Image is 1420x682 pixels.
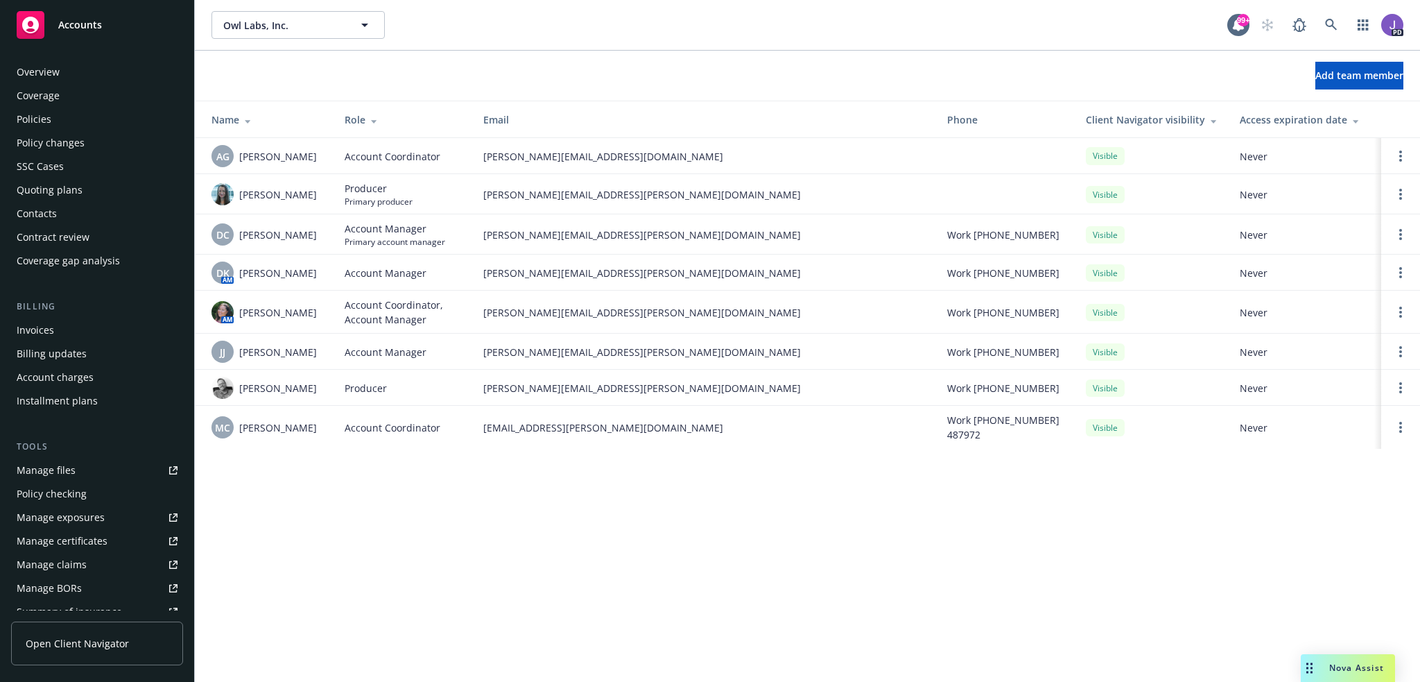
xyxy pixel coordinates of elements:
a: Manage claims [11,554,183,576]
a: Accounts [11,6,183,44]
a: Summary of insurance [11,601,183,623]
div: Visible [1086,343,1125,361]
a: Report a Bug [1285,11,1313,39]
a: Open options [1392,264,1409,281]
div: Overview [17,61,60,83]
div: Name [211,112,322,127]
a: Manage exposures [11,506,183,529]
a: Coverage [11,85,183,107]
a: Coverage gap analysis [11,250,183,272]
span: Never [1240,266,1370,280]
span: [PERSON_NAME] [239,187,317,202]
div: Visible [1086,419,1125,436]
span: [EMAIL_ADDRESS][PERSON_NAME][DOMAIN_NAME] [483,420,925,435]
span: Never [1240,187,1370,202]
img: photo [1381,14,1403,36]
a: Contacts [11,203,183,225]
div: Email [483,112,925,127]
span: [PERSON_NAME][EMAIL_ADDRESS][PERSON_NAME][DOMAIN_NAME] [483,381,925,395]
img: photo [211,301,234,323]
a: Open options [1392,419,1409,436]
a: Open options [1392,343,1409,360]
span: Account Coordinator [345,149,440,164]
div: Visible [1086,186,1125,203]
a: Billing updates [11,343,183,365]
span: [PERSON_NAME][EMAIL_ADDRESS][PERSON_NAME][DOMAIN_NAME] [483,266,925,280]
div: Manage claims [17,554,87,576]
span: Account Coordinator [345,420,440,435]
span: Accounts [58,19,102,31]
span: [PERSON_NAME] [239,228,317,242]
div: Tools [11,440,183,454]
div: Coverage gap analysis [17,250,120,272]
a: Start snowing [1254,11,1281,39]
div: Coverage [17,85,60,107]
a: Switch app [1349,11,1377,39]
div: Manage files [17,459,76,481]
span: Add team member [1315,69,1403,82]
a: Manage BORs [11,577,183,599]
span: Work [PHONE_NUMBER] [947,345,1059,359]
span: Producer [345,381,387,395]
span: Work [PHONE_NUMBER] [947,305,1059,320]
a: Open options [1392,226,1409,243]
span: [PERSON_NAME] [239,266,317,280]
span: Producer [345,181,413,196]
div: Visible [1086,264,1125,282]
div: Contacts [17,203,57,225]
span: Account Coordinator, Account Manager [345,298,461,327]
a: Account charges [11,366,183,389]
span: Nova Assist [1329,662,1384,674]
a: Invoices [11,319,183,341]
span: Open Client Navigator [26,636,129,651]
a: Contract review [11,226,183,248]
a: Open options [1392,304,1409,321]
span: Never [1240,149,1370,164]
div: Account charges [17,366,94,389]
div: Manage exposures [17,506,105,529]
a: Policy checking [11,483,183,505]
div: Visible [1086,147,1125,164]
div: Phone [947,112,1064,127]
div: Role [345,112,461,127]
div: Manage certificates [17,530,107,552]
span: [PERSON_NAME][EMAIL_ADDRESS][PERSON_NAME][DOMAIN_NAME] [483,228,925,242]
span: [PERSON_NAME] [239,420,317,435]
div: Client Navigator visibility [1086,112,1218,127]
a: Manage certificates [11,530,183,552]
span: [PERSON_NAME] [239,345,317,359]
div: Policy changes [17,132,85,154]
a: Policies [11,108,183,130]
a: Policy changes [11,132,183,154]
span: Account Manager [345,221,445,236]
img: photo [211,183,234,205]
span: Primary account manager [345,236,445,248]
div: Policies [17,108,51,130]
div: Visible [1086,226,1125,244]
span: Never [1240,381,1370,395]
a: Open options [1392,380,1409,396]
a: SSC Cases [11,155,183,178]
span: Never [1240,305,1370,320]
div: Contract review [17,226,89,248]
a: Open options [1392,148,1409,164]
div: Drag to move [1301,654,1318,682]
span: Never [1240,420,1370,435]
a: Search [1317,11,1345,39]
a: Installment plans [11,390,183,412]
span: [PERSON_NAME][EMAIL_ADDRESS][PERSON_NAME][DOMAIN_NAME] [483,305,925,320]
span: AG [216,149,230,164]
div: Policy checking [17,483,87,505]
div: Quoting plans [17,179,83,201]
button: Owl Labs, Inc. [211,11,385,39]
div: Visible [1086,304,1125,321]
a: Open options [1392,186,1409,203]
a: Overview [11,61,183,83]
span: DC [216,228,230,242]
span: Account Manager [345,345,426,359]
button: Add team member [1315,62,1403,89]
span: Account Manager [345,266,426,280]
span: Never [1240,345,1370,359]
span: Never [1240,228,1370,242]
span: Work [PHONE_NUMBER] [947,228,1059,242]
